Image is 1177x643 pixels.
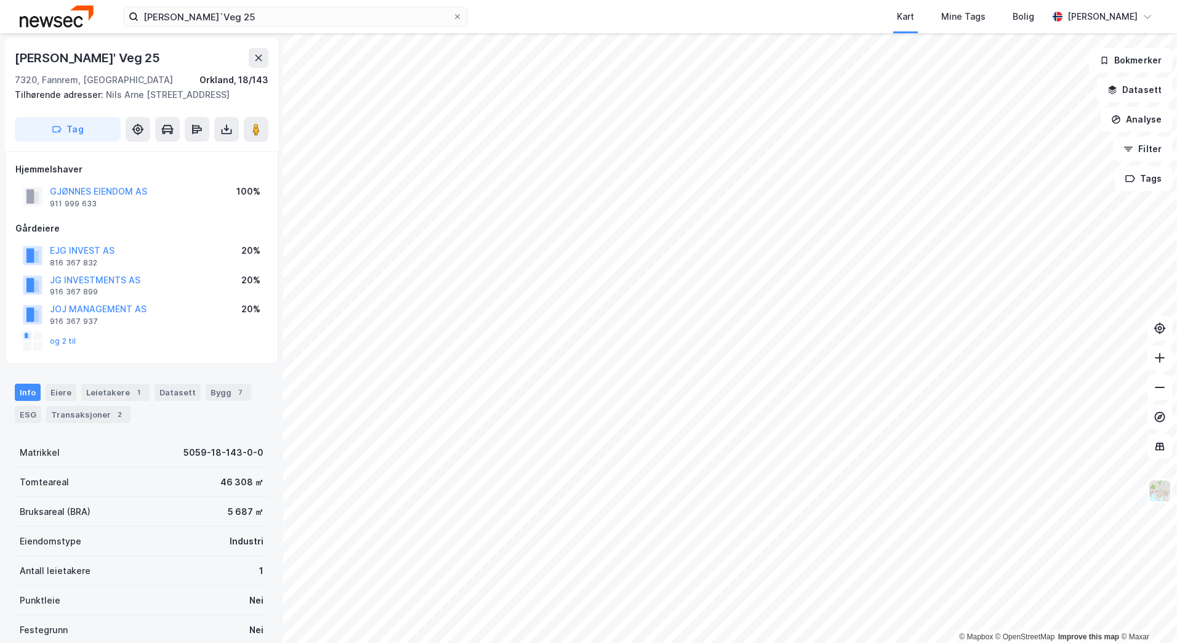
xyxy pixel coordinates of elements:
button: Datasett [1097,78,1172,102]
div: 1 [259,564,263,578]
div: Kontrollprogram for chat [1115,584,1177,643]
button: Bokmerker [1089,48,1172,73]
div: Orkland, 18/143 [199,73,268,87]
div: 816 367 832 [50,258,97,268]
div: Datasett [155,384,201,401]
div: 911 999 633 [50,199,97,209]
div: [PERSON_NAME]' Veg 25 [15,48,163,68]
button: Tag [15,117,121,142]
div: 7320, Fannrem, [GEOGRAPHIC_DATA] [15,73,173,87]
div: Bygg [206,384,251,401]
input: Søk på adresse, matrikkel, gårdeiere, leietakere eller personer [139,7,452,26]
div: Kart [897,9,914,24]
button: Analyse [1101,107,1172,132]
button: Tags [1115,166,1172,191]
div: Industri [230,534,263,549]
div: Mine Tags [941,9,986,24]
div: Nei [249,623,263,637]
div: ESG [15,406,41,423]
div: [PERSON_NAME] [1067,9,1138,24]
div: Bruksareal (BRA) [20,504,90,519]
div: Bolig [1013,9,1034,24]
div: Transaksjoner [46,406,131,423]
div: Punktleie [20,593,60,608]
div: 46 308 ㎡ [220,475,263,490]
div: 1 [132,386,145,398]
div: Matrikkel [20,445,60,460]
img: newsec-logo.f6e21ccffca1b3a03d2d.png [20,6,94,27]
div: 5059-18-143-0-0 [183,445,263,460]
div: 916 367 899 [50,287,98,297]
div: 20% [241,302,260,317]
div: Tomteareal [20,475,69,490]
div: Eiere [46,384,76,401]
div: 916 367 937 [50,317,98,326]
div: 20% [241,273,260,288]
div: Nei [249,593,263,608]
div: Festegrunn [20,623,68,637]
div: 20% [241,243,260,258]
div: Leietakere [81,384,150,401]
div: Info [15,384,41,401]
button: Filter [1113,137,1172,161]
div: Eiendomstype [20,534,81,549]
iframe: Chat Widget [1115,584,1177,643]
span: Tilhørende adresser: [15,89,106,100]
a: Improve this map [1058,633,1119,641]
div: Gårdeiere [15,221,268,236]
a: OpenStreetMap [995,633,1055,641]
div: 100% [236,184,260,199]
a: Mapbox [959,633,993,641]
div: Nils Arne [STREET_ADDRESS] [15,87,259,102]
div: 5 687 ㎡ [228,504,263,519]
img: Z [1148,479,1171,503]
div: Antall leietakere [20,564,90,578]
div: Hjemmelshaver [15,162,268,177]
div: 2 [113,408,126,421]
div: 7 [234,386,246,398]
